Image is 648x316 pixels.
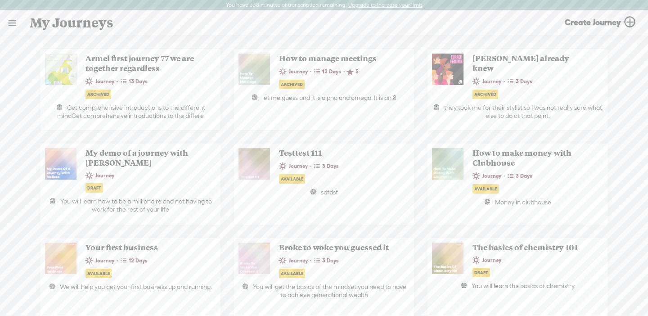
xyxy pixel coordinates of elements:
[60,198,212,213] span: You will learn how to be a millionaire and not having to work for the rest of your life
[472,76,504,87] span: Journey
[472,170,504,182] span: Journey
[85,183,103,193] div: Draft
[310,160,341,172] span: · 3 Days
[85,255,117,266] span: Journey
[432,148,463,180] img: http%3A%2F%2Fres.cloudinary.com%2Ftrebble-fm%2Fimage%2Fupload%2Fv1634196005%2Fcom.trebble.trebble...
[30,11,113,35] span: My Journeys
[565,17,621,27] span: Create Journey
[279,255,310,266] span: Journey
[310,254,341,267] span: · 3 Days
[117,254,150,267] span: · 12 Days
[45,54,76,85] img: http%3A%2F%2Fres.cloudinary.com%2Ftrebble-fm%2Fimage%2Fupload%2Fv1622254545%2Fcom.trebble.trebble...
[472,282,575,289] span: You will learn the basics of chemistry
[432,243,463,274] img: http%3A%2F%2Fres.cloudinary.com%2Ftrebble-fm%2Fimage%2Fupload%2Fv1634707468%2Fcom.trebble.trebble...
[468,243,587,253] span: The basics of chemistry 101
[85,76,117,87] span: Journey
[348,2,422,9] label: Upgrade to increase your limit
[85,90,111,99] div: Archived
[321,189,338,196] span: sdfdsf
[81,243,200,253] span: Your first business
[444,104,602,119] span: they took me for their stylist so I was not really sure what else to do at that point.
[504,75,535,88] span: · 3 Days
[45,243,76,274] img: http%3A%2F%2Fres.cloudinary.com%2Ftrebble-fm%2Fimage%2Fupload%2Fv1634642879%2Fcom.trebble.trebble...
[310,65,343,78] span: · 13 Days
[279,80,305,89] div: Archived
[226,2,346,9] label: You have 338 minutes of transcription remaining.
[60,283,212,290] span: We will help you get your first business up and running.
[262,94,396,101] span: let me guess and it is alpha and omega. It is an 8
[238,148,270,180] img: http%3A%2F%2Fres.cloudinary.com%2Ftrebble-fm%2Fimage%2Fupload%2Fv1634224898%2Fcom.trebble.trebble...
[57,104,205,119] span: Get comprehensive introductions to the different mindGet comprehensive introductions to the differe
[117,75,150,88] span: · 13 Days
[85,269,112,278] div: Available
[279,160,310,172] span: Journey
[85,170,117,181] span: Journey
[472,184,499,194] div: Available
[472,90,498,99] div: Archived
[81,148,200,168] span: My demo of a journey with [PERSON_NAME]
[343,65,361,78] span: · 5
[472,254,504,266] span: Journey
[279,269,305,278] div: Available
[238,243,270,274] img: http%3A%2F%2Fres.cloudinary.com%2Ftrebble-fm%2Fimage%2Fupload%2Fv1634313194%2Fcom.trebble.trebble...
[45,148,76,180] img: http%3A%2F%2Fres.cloudinary.com%2Ftrebble-fm%2Fimage%2Fupload%2Fv1647803522%2Fcom.trebble.trebble...
[504,170,535,182] span: · 3 Days
[468,148,587,168] span: How to make money with Clubhouse
[81,54,200,73] span: Armel first journey 77 we are together regardless
[274,54,394,63] span: How to manage meetings
[253,283,406,298] span: You will get the basics of the mindset you need to have to achieve generational wealth
[495,199,551,206] span: Money in clubhouse
[274,243,394,253] span: Broke to woke you guessed it
[472,268,490,277] div: Draft
[279,174,305,184] div: Available
[274,148,394,158] span: Testtest 111
[279,66,310,77] span: Journey
[468,54,587,73] span: [PERSON_NAME] already knew
[432,54,463,85] img: http%3A%2F%2Fres.cloudinary.com%2Ftrebble-fm%2Fimage%2Fupload%2Fv1627536621%2Fcom.trebble.trebble...
[238,54,270,85] img: http%3A%2F%2Fres.cloudinary.com%2Ftrebble-fm%2Fimage%2Fupload%2Fv1696475875%2Fcom.trebble.trebble...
